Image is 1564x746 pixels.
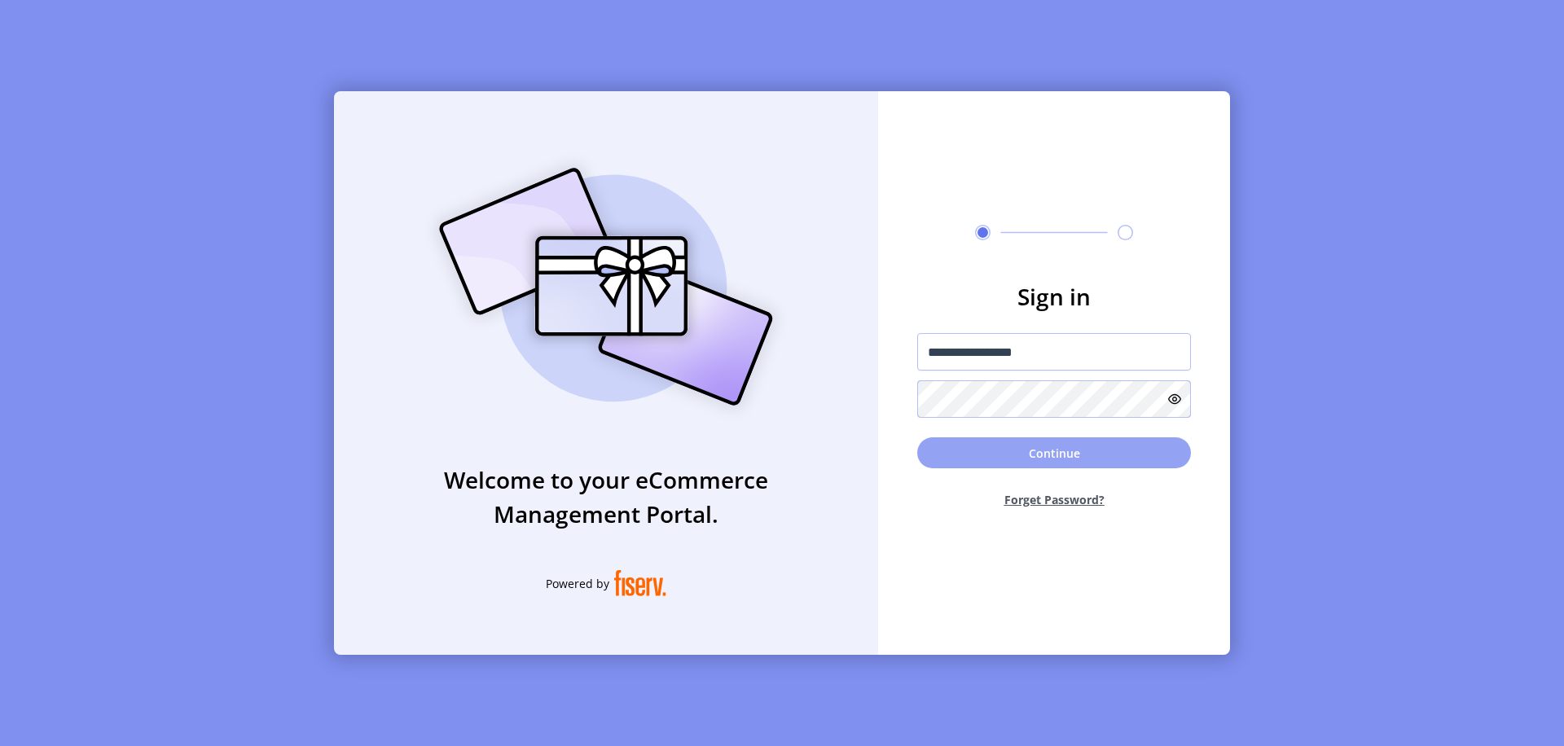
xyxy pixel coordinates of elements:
button: Continue [917,437,1191,468]
button: Forget Password? [917,478,1191,521]
h3: Welcome to your eCommerce Management Portal. [334,463,878,531]
span: Powered by [546,575,609,592]
img: card_Illustration.svg [415,150,797,423]
h3: Sign in [917,279,1191,314]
